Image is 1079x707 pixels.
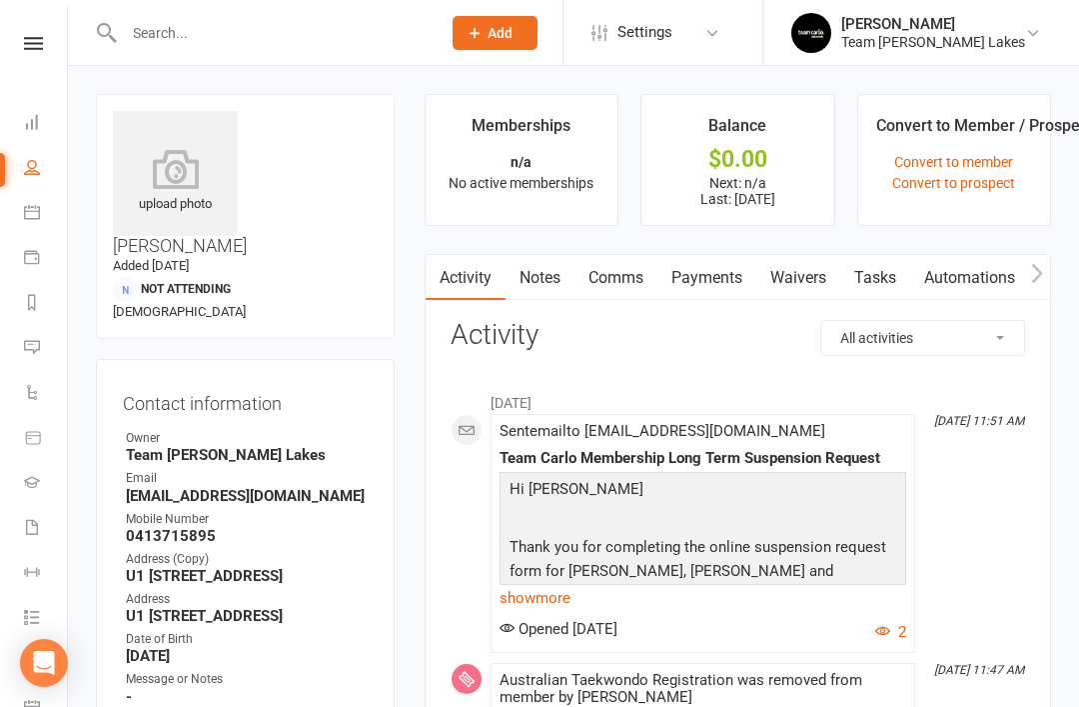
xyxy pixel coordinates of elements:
h3: Contact information [123,386,368,414]
h3: [PERSON_NAME] [113,111,378,256]
strong: U1 [STREET_ADDRESS] [126,567,368,585]
a: Dashboard [24,102,69,147]
button: Add [453,16,538,50]
p: Thank you for completing the online suspension request form for [PERSON_NAME], [PERSON_NAME] and ... [505,535,901,612]
div: Message or Notes [126,670,368,689]
strong: U1 [STREET_ADDRESS] [126,607,368,625]
input: Search... [118,19,427,47]
a: Convert to prospect [892,175,1015,191]
div: Date of Birth [126,630,368,649]
div: Australian Taekwondo Registration was removed from member by [PERSON_NAME] [500,672,906,706]
img: thumb_image1603260965.png [791,13,831,53]
span: No active memberships [449,175,593,191]
time: Added [DATE] [113,258,189,273]
a: People [24,147,69,192]
div: Address [126,590,368,609]
a: Product Sales [24,417,69,462]
strong: [DATE] [126,647,368,665]
div: Team Carlo Membership Long Term Suspension Request [500,450,906,467]
div: Owner [126,429,368,448]
li: [DATE] [451,382,1025,414]
div: Address (Copy) [126,550,368,569]
p: Hi [PERSON_NAME] [505,477,901,506]
a: Comms [574,255,657,301]
span: Not Attending [141,282,231,296]
a: Notes [506,255,574,301]
a: Automations [910,255,1029,301]
div: Open Intercom Messenger [20,639,68,687]
div: $0.00 [659,149,815,170]
button: 2 [875,620,906,644]
div: Email [126,469,368,488]
span: Opened [DATE] [500,620,617,638]
strong: 0413715895 [126,527,368,545]
a: Reports [24,282,69,327]
div: [PERSON_NAME] [841,15,1025,33]
a: Payments [657,255,756,301]
strong: Team [PERSON_NAME] Lakes [126,446,368,464]
a: Waivers [756,255,840,301]
a: Convert to member [894,154,1013,170]
div: Team [PERSON_NAME] Lakes [841,33,1025,51]
span: Add [488,25,513,41]
a: Payments [24,237,69,282]
div: Memberships [472,113,570,149]
i: [DATE] 11:47 AM [934,663,1024,677]
a: Activity [426,255,506,301]
div: upload photo [113,149,238,215]
div: Mobile Number [126,510,368,529]
h3: Activity [451,320,1025,351]
div: Balance [708,113,766,149]
strong: n/a [511,154,532,170]
span: Sent email to [EMAIL_ADDRESS][DOMAIN_NAME] [500,422,825,440]
span: [DEMOGRAPHIC_DATA] [113,304,246,319]
strong: - [126,688,368,706]
span: Settings [617,10,672,55]
p: Next: n/a Last: [DATE] [659,175,815,207]
a: Tasks [840,255,910,301]
a: Calendar [24,192,69,237]
i: [DATE] 11:51 AM [934,414,1024,428]
strong: [EMAIL_ADDRESS][DOMAIN_NAME] [126,487,368,505]
a: show more [500,584,906,612]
